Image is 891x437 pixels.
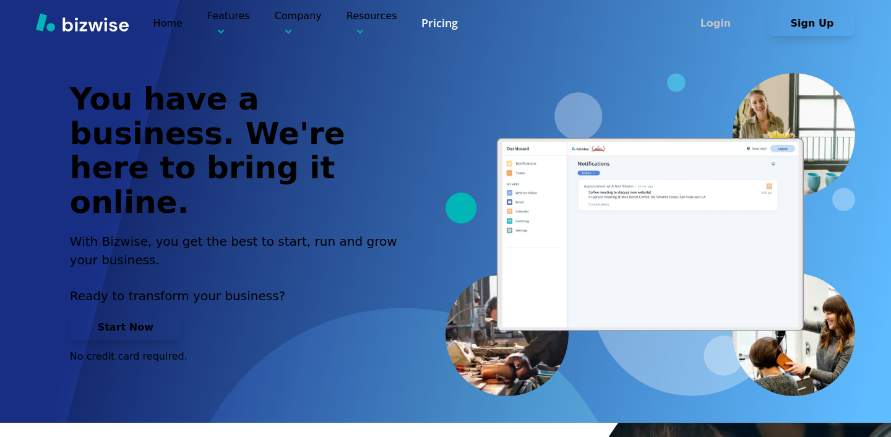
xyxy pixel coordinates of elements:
button: Sign Up [768,11,855,36]
p: Features [207,9,250,38]
a: Home [153,17,183,29]
h2: With Bizwise, you get the best to start, run and grow your business. [70,232,411,269]
a: Start Now [70,321,181,333]
h1: You have a business. We're here to bring it online. [70,82,411,220]
button: Login [672,11,759,36]
p: Ready to transform your business? [70,287,411,305]
p: Company [275,9,322,38]
img: Bizwise Logo [36,13,129,32]
p: Resources [346,9,397,38]
a: Pricing [421,15,458,31]
button: Start Now [70,315,181,340]
a: Login [672,17,768,29]
a: Sign Up [768,17,855,29]
p: No credit card required. [70,350,411,363]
